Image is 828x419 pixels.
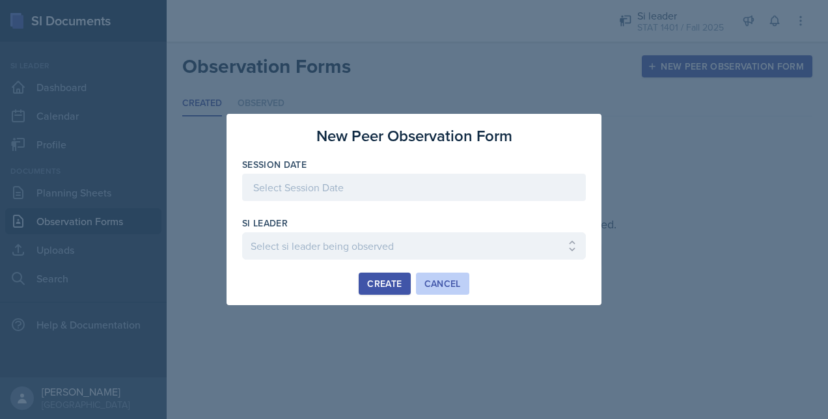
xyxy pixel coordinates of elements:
div: Create [367,278,402,289]
button: Create [359,273,410,295]
div: Cancel [424,278,461,289]
label: Session Date [242,158,307,171]
h3: New Peer Observation Form [316,124,512,148]
button: Cancel [416,273,469,295]
label: si leader [242,217,288,230]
